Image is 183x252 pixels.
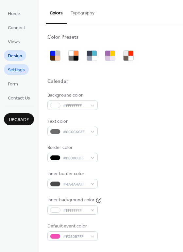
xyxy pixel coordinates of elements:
[4,36,24,47] a: Views
[63,181,87,188] span: #4A4A4AFF
[47,223,96,230] div: Default event color
[47,92,96,99] div: Background color
[47,171,96,177] div: Inner border color
[47,197,94,204] div: Inner background color
[47,34,79,41] div: Color Presets
[8,25,25,31] span: Connect
[8,53,22,60] span: Design
[63,102,87,109] span: #FFFFFFFF
[8,10,20,17] span: Home
[8,95,30,102] span: Contact Us
[4,113,34,125] button: Upgrade
[47,78,68,85] div: Calendar
[4,92,34,103] a: Contact Us
[63,233,87,240] span: #F350B7FF
[8,39,20,45] span: Views
[63,155,87,162] span: #000000FF
[63,207,87,214] span: #FFFFFFFF
[4,22,29,33] a: Connect
[4,64,29,75] a: Settings
[8,67,25,74] span: Settings
[4,78,22,89] a: Form
[9,117,29,123] span: Upgrade
[4,8,24,19] a: Home
[47,118,96,125] div: Text color
[63,129,87,135] span: #6C6C6CFF
[4,50,26,61] a: Design
[8,81,18,88] span: Form
[47,144,96,151] div: Border color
